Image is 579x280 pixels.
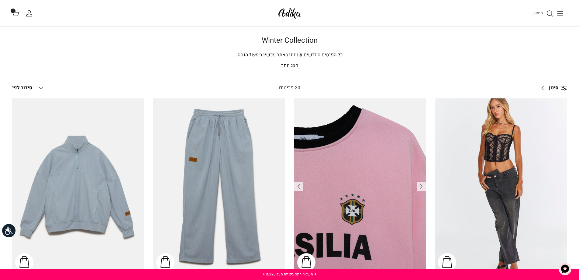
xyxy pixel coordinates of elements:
[262,271,317,277] a: ✦ משלוח חינם בקנייה מעל ₪220 ✦
[294,182,303,191] a: Previous
[12,81,44,95] button: סידור לפי
[26,10,35,17] a: החשבון שלי
[233,51,258,58] span: % הנחה.
[12,98,144,275] a: סווטשירט City Strolls אוברסייז
[12,84,32,91] span: סידור לפי
[537,81,567,95] a: סינון
[294,98,426,275] a: סווטשירט Brazilian Kid
[417,182,426,191] a: Previous
[153,98,285,275] a: מכנסי טרנינג City strolls
[77,36,502,45] h1: Winter Collection
[12,9,19,17] a: 1
[532,10,543,16] span: חיפוש
[435,98,567,275] a: ג׳ינס All Or Nothing קריס-קרוס | BOYFRIEND
[249,51,255,58] span: 15
[258,51,343,58] span: כל הפיסים החדשים שנחתו באתר עכשיו ב-
[11,9,15,13] span: 1
[226,84,353,92] div: 20 פריטים
[556,260,574,278] button: צ'אט
[532,10,553,17] a: חיפוש
[553,7,567,20] button: Toggle menu
[77,62,502,70] p: הצג יותר
[277,6,302,20] img: Adika IL
[549,84,558,92] span: סינון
